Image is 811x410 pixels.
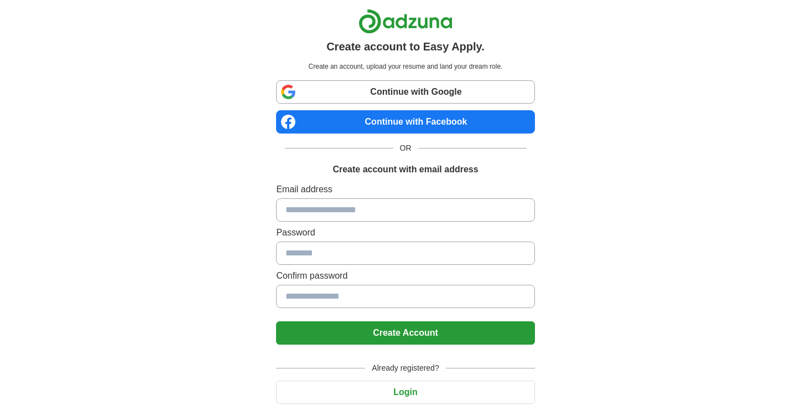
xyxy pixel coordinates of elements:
button: Create Account [276,321,534,345]
label: Confirm password [276,269,534,283]
label: Password [276,226,534,239]
h1: Create account to Easy Apply. [326,38,485,55]
a: Login [276,387,534,397]
label: Email address [276,183,534,196]
img: Adzuna logo [358,9,453,34]
span: OR [393,142,418,154]
a: Continue with Google [276,80,534,104]
span: Already registered? [365,362,445,374]
h1: Create account with email address [332,163,478,176]
button: Login [276,381,534,404]
a: Continue with Facebook [276,110,534,134]
p: Create an account, upload your resume and land your dream role. [278,61,532,71]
